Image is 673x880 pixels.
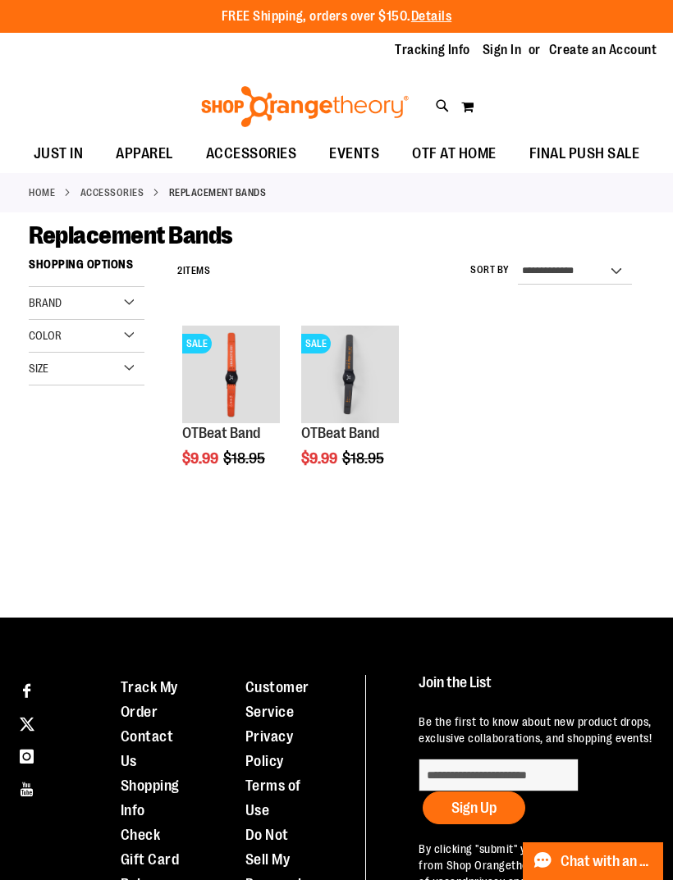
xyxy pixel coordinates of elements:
a: Tracking Info [395,41,470,59]
input: enter email [419,759,579,791]
h4: Join the List [419,675,661,705]
a: OTBeat Band [301,425,379,441]
a: Contact Us [121,728,174,769]
span: $9.99 [301,450,340,467]
img: Shop Orangetheory [199,86,411,127]
strong: Replacement Bands [169,185,267,200]
span: Replacement Bands [29,221,233,249]
button: Chat with an Expert [523,842,664,880]
span: Chat with an Expert [561,854,653,869]
span: Brand [29,296,62,309]
p: FREE Shipping, orders over $150. [222,7,452,26]
span: Sign Up [451,800,497,816]
span: SALE [182,334,212,353]
a: OTBeat Band [182,425,260,441]
span: Size [29,362,48,375]
span: ACCESSORIES [206,135,297,172]
a: Track My Order [121,679,178,720]
a: Customer Service [245,679,309,720]
div: product [293,317,407,508]
span: JUST IN [34,135,84,172]
a: Details [411,9,452,24]
span: $9.99 [182,450,221,467]
a: Home [29,185,55,200]
span: $18.95 [342,450,387,467]
span: Color [29,329,62,342]
button: Sign Up [423,791,525,824]
p: Be the first to know about new product drops, exclusive collaborations, and shopping events! [419,714,661,746]
span: OTF AT HOME [412,135,497,172]
span: FINAL PUSH SALE [529,135,640,172]
a: Visit our Youtube page [12,773,41,802]
span: $18.95 [223,450,268,467]
a: Create an Account [549,41,657,59]
strong: Shopping Options [29,250,144,287]
img: OTBeat Band [301,326,399,423]
h2: Items [177,258,210,284]
a: ACCESSORIES [80,185,144,200]
label: Sort By [470,263,510,277]
a: Visit our Facebook page [12,675,41,704]
a: Sign In [483,41,522,59]
a: OTBeat BandSALE [301,326,399,426]
div: product [174,317,288,508]
a: OTBeat BandSALE [182,326,280,426]
a: Terms of Use [245,777,301,818]
span: APPAREL [116,135,173,172]
a: Privacy Policy [245,728,294,769]
a: Shopping Info [121,777,180,818]
span: SALE [301,334,331,353]
span: EVENTS [329,135,379,172]
span: 2 [177,265,183,276]
img: OTBeat Band [182,326,280,423]
img: Twitter [20,717,34,732]
a: Visit our Instagram page [12,741,41,769]
a: Visit our X page [12,708,41,736]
